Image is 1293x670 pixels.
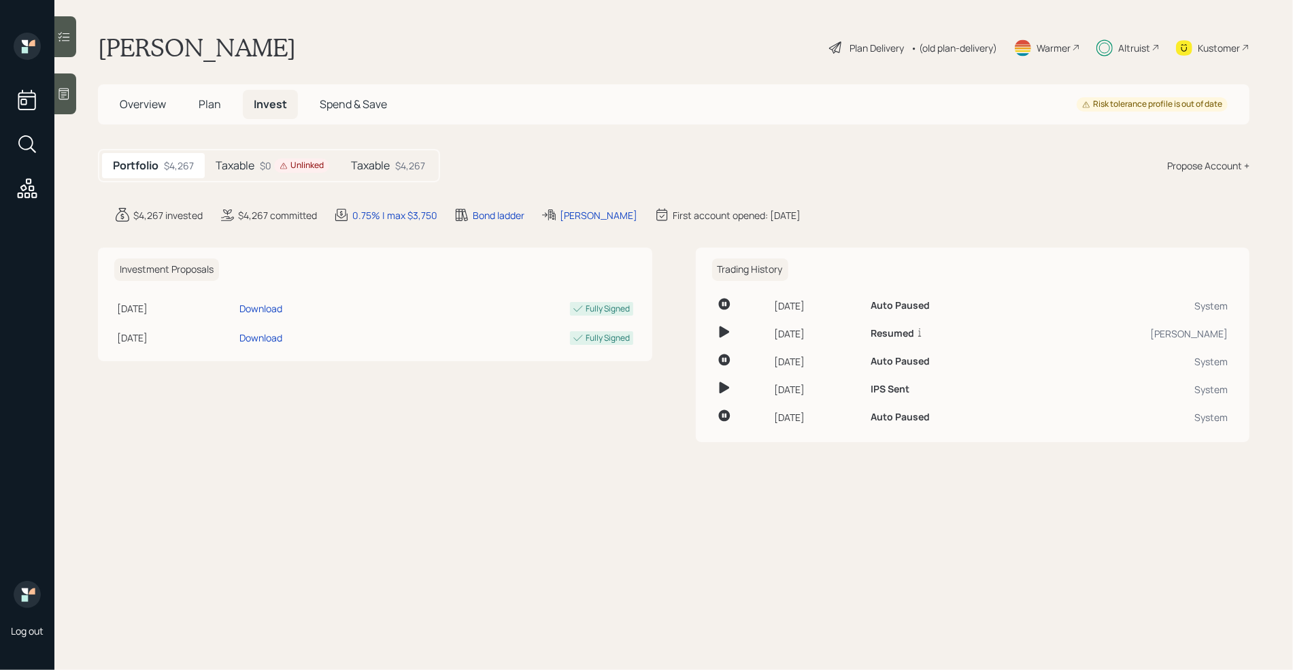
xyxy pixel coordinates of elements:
[395,158,425,173] div: $4,267
[280,160,324,171] div: Unlinked
[1198,41,1240,55] div: Kustomer
[254,97,287,112] span: Invest
[871,300,930,312] h6: Auto Paused
[199,97,221,112] span: Plan
[351,159,390,172] h5: Taxable
[774,354,860,369] div: [DATE]
[98,33,296,63] h1: [PERSON_NAME]
[114,258,219,281] h6: Investment Proposals
[473,208,524,222] div: Bond ladder
[712,258,788,281] h6: Trading History
[1033,410,1228,424] div: System
[238,208,317,222] div: $4,267 committed
[113,159,158,172] h5: Portfolio
[850,41,904,55] div: Plan Delivery
[1037,41,1071,55] div: Warmer
[774,410,860,424] div: [DATE]
[14,581,41,608] img: retirable_logo.png
[11,624,44,637] div: Log out
[871,412,930,423] h6: Auto Paused
[1082,99,1222,110] div: Risk tolerance profile is out of date
[352,208,437,222] div: 0.75% | max $3,750
[1167,158,1249,173] div: Propose Account +
[240,301,283,316] div: Download
[586,303,631,315] div: Fully Signed
[1033,354,1228,369] div: System
[774,382,860,397] div: [DATE]
[911,41,997,55] div: • (old plan-delivery)
[133,208,203,222] div: $4,267 invested
[1118,41,1150,55] div: Altruist
[871,356,930,367] h6: Auto Paused
[871,328,914,339] h6: Resumed
[117,331,235,345] div: [DATE]
[164,158,194,173] div: $4,267
[120,97,166,112] span: Overview
[774,326,860,341] div: [DATE]
[586,332,631,344] div: Fully Signed
[240,331,283,345] div: Download
[1033,326,1228,341] div: [PERSON_NAME]
[320,97,387,112] span: Spend & Save
[260,158,329,173] div: $0
[216,159,254,172] h5: Taxable
[673,208,801,222] div: First account opened: [DATE]
[1033,382,1228,397] div: System
[1033,299,1228,313] div: System
[774,299,860,313] div: [DATE]
[117,301,235,316] div: [DATE]
[871,384,909,395] h6: IPS Sent
[560,208,637,222] div: [PERSON_NAME]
